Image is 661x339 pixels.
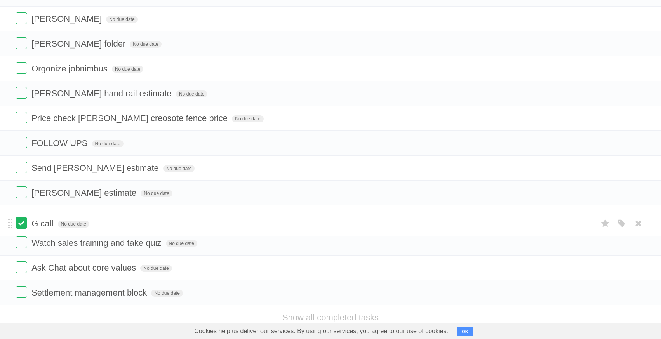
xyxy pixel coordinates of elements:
span: No due date [130,41,161,48]
label: Done [16,286,27,298]
span: No due date [58,221,89,228]
label: Done [16,87,27,99]
span: G call [31,219,55,228]
span: Settlement management block [31,288,149,297]
span: Watch sales training and take quiz [31,238,163,248]
span: No due date [176,90,207,97]
span: [PERSON_NAME] [31,14,104,24]
span: No due date [112,66,143,73]
span: No due date [106,16,137,23]
label: Done [16,37,27,49]
span: No due date [163,165,195,172]
a: Show all completed tasks [282,313,379,322]
label: Done [16,62,27,74]
span: No due date [232,115,263,122]
span: [PERSON_NAME] estimate [31,188,138,198]
span: Price check [PERSON_NAME] creosote fence price [31,113,230,123]
span: Cookies help us deliver our services. By using our services, you agree to our use of cookies. [186,323,456,339]
label: Done [16,236,27,248]
span: No due date [166,240,197,247]
span: Orgonize jobnimbus [31,64,110,73]
span: FOLLOW UPS [31,138,89,148]
label: Done [16,112,27,123]
label: Done [16,162,27,173]
button: OK [457,327,473,336]
label: Done [16,261,27,273]
span: No due date [141,190,172,197]
span: No due date [92,140,124,147]
label: Done [16,186,27,198]
span: No due date [151,290,183,297]
label: Star task [598,217,613,230]
label: Done [16,137,27,148]
label: Done [16,12,27,24]
span: No due date [140,265,172,272]
span: [PERSON_NAME] hand rail estimate [31,89,174,98]
span: [PERSON_NAME] folder [31,39,127,49]
label: Done [16,217,27,229]
span: Send [PERSON_NAME] estimate [31,163,161,173]
span: Ask Chat about core values [31,263,138,273]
